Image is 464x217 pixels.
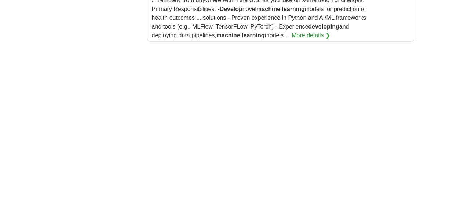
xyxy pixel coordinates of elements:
strong: machine [216,32,240,38]
strong: learning [242,32,264,38]
a: More details ❯ [292,31,330,40]
strong: Develop [219,6,242,12]
strong: machine [256,6,280,12]
strong: developing [308,23,339,30]
strong: learning [282,6,304,12]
